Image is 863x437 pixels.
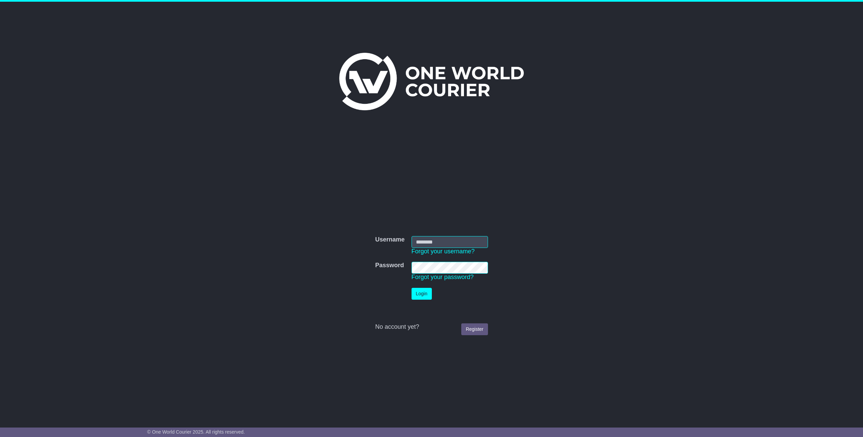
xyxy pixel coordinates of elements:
[375,236,404,244] label: Username
[147,429,245,435] span: © One World Courier 2025. All rights reserved.
[412,248,475,255] a: Forgot your username?
[412,288,432,300] button: Login
[412,274,474,280] a: Forgot your password?
[375,323,488,331] div: No account yet?
[461,323,488,335] a: Register
[375,262,404,269] label: Password
[339,53,524,110] img: One World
